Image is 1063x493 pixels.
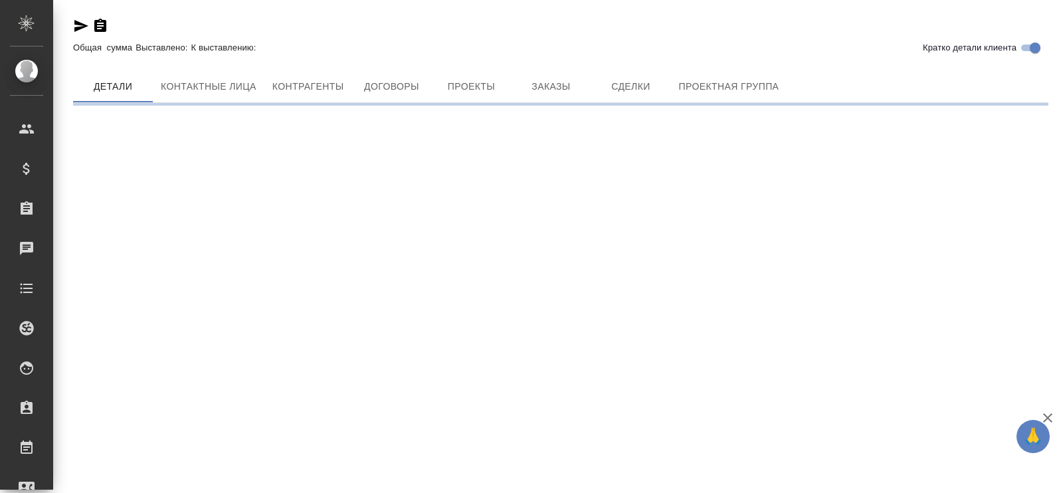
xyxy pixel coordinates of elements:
[1016,420,1050,453] button: 🙏
[439,78,503,95] span: Проекты
[678,78,779,95] span: Проектная группа
[92,18,108,34] button: Скопировать ссылку
[73,18,89,34] button: Скопировать ссылку для ЯМессенджера
[73,43,136,52] p: Общая сумма
[81,78,145,95] span: Детали
[161,78,256,95] span: Контактные лица
[272,78,344,95] span: Контрагенты
[923,41,1016,54] span: Кратко детали клиента
[1022,423,1044,450] span: 🙏
[136,43,191,52] p: Выставлено:
[359,78,423,95] span: Договоры
[191,43,260,52] p: К выставлению:
[519,78,583,95] span: Заказы
[599,78,662,95] span: Сделки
